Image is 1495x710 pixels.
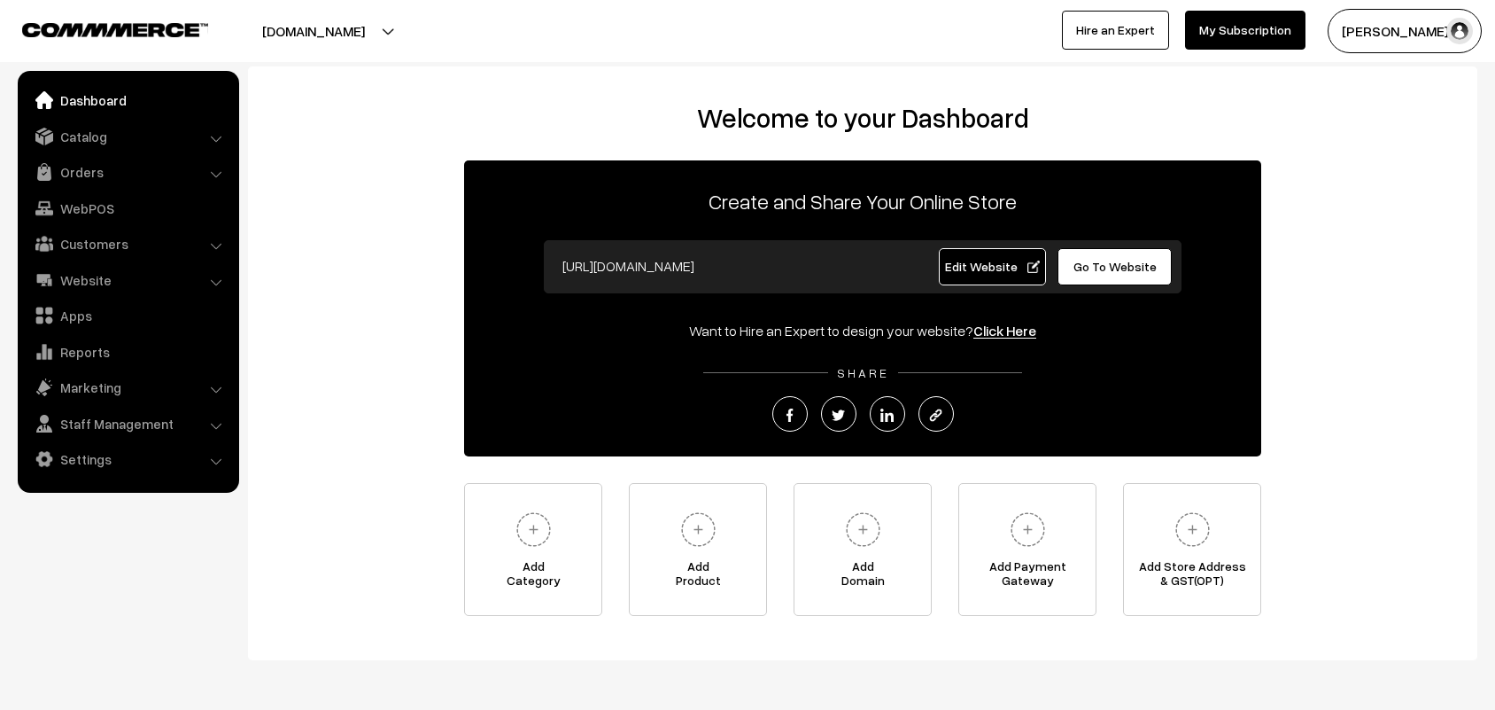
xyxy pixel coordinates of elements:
a: Hire an Expert [1062,11,1169,50]
span: SHARE [828,365,898,380]
a: Website [22,264,233,296]
span: Edit Website [945,259,1040,274]
a: Add PaymentGateway [958,483,1096,616]
img: user [1446,18,1473,44]
a: Click Here [973,322,1036,339]
h2: Welcome to your Dashboard [266,102,1460,134]
a: AddDomain [794,483,932,616]
a: Go To Website [1057,248,1172,285]
a: My Subscription [1185,11,1305,50]
button: [DOMAIN_NAME] [200,9,427,53]
a: WebPOS [22,192,233,224]
button: [PERSON_NAME] s… [1328,9,1482,53]
a: Apps [22,300,233,332]
a: AddProduct [629,483,767,616]
a: Catalog [22,121,233,152]
img: plus.svg [1168,505,1217,554]
img: plus.svg [674,505,723,554]
a: Reports [22,336,233,368]
a: Orders [22,156,233,188]
span: Add Payment Gateway [959,559,1096,595]
a: Dashboard [22,84,233,116]
span: Add Product [630,559,766,595]
span: Add Domain [794,559,931,595]
a: Add Store Address& GST(OPT) [1123,483,1261,616]
a: COMMMERCE [22,18,177,39]
a: Marketing [22,371,233,403]
a: Staff Management [22,408,233,440]
img: plus.svg [509,505,558,554]
p: Create and Share Your Online Store [464,185,1261,217]
div: Want to Hire an Expert to design your website? [464,320,1261,341]
span: Go To Website [1073,259,1157,274]
img: COMMMERCE [22,23,208,36]
a: Settings [22,443,233,475]
a: Customers [22,228,233,260]
span: Add Store Address & GST(OPT) [1124,559,1260,595]
a: Edit Website [939,248,1047,285]
a: AddCategory [464,483,602,616]
img: plus.svg [839,505,887,554]
img: plus.svg [1003,505,1052,554]
span: Add Category [465,559,601,595]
